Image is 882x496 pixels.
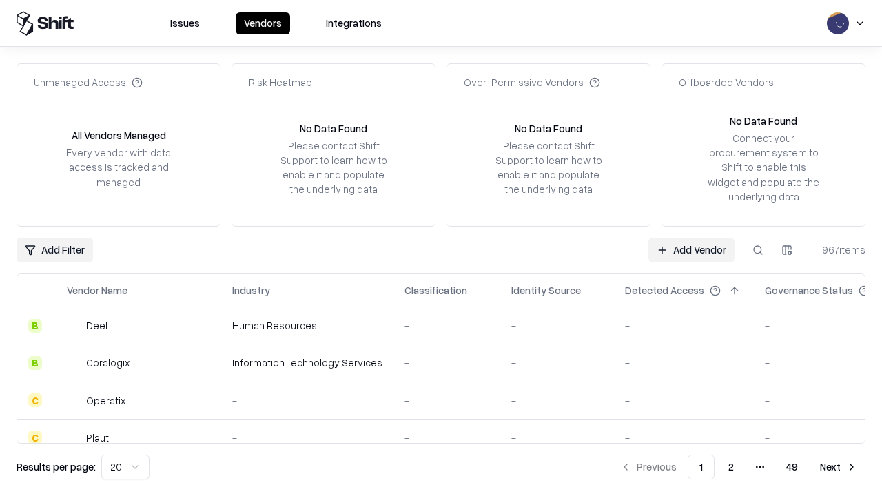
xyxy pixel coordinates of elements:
[300,121,367,136] div: No Data Found
[67,431,81,444] img: Plauti
[28,356,42,370] div: B
[515,121,582,136] div: No Data Found
[706,131,821,204] div: Connect your procurement system to Shift to enable this widget and populate the underlying data
[232,355,382,370] div: Information Technology Services
[511,393,603,408] div: -
[249,75,312,90] div: Risk Heatmap
[67,319,81,333] img: Deel
[625,283,704,298] div: Detected Access
[511,431,603,445] div: -
[812,455,865,479] button: Next
[61,145,176,189] div: Every vendor with data access is tracked and managed
[232,393,382,408] div: -
[765,283,853,298] div: Governance Status
[72,128,166,143] div: All Vendors Managed
[404,318,489,333] div: -
[464,75,600,90] div: Over-Permissive Vendors
[232,318,382,333] div: Human Resources
[28,393,42,407] div: C
[162,12,208,34] button: Issues
[810,242,865,257] div: 967 items
[17,238,93,262] button: Add Filter
[28,431,42,444] div: C
[648,238,735,262] a: Add Vendor
[404,283,467,298] div: Classification
[86,355,130,370] div: Coralogix
[28,319,42,333] div: B
[625,318,743,333] div: -
[86,431,111,445] div: Plauti
[86,318,107,333] div: Deel
[404,393,489,408] div: -
[236,12,290,34] button: Vendors
[404,431,489,445] div: -
[612,455,865,479] nav: pagination
[67,393,81,407] img: Operatix
[67,283,127,298] div: Vendor Name
[511,318,603,333] div: -
[511,283,581,298] div: Identity Source
[276,138,391,197] div: Please contact Shift Support to learn how to enable it and populate the underlying data
[717,455,745,479] button: 2
[17,459,96,474] p: Results per page:
[775,455,809,479] button: 49
[625,355,743,370] div: -
[67,356,81,370] img: Coralogix
[625,431,743,445] div: -
[232,283,270,298] div: Industry
[34,75,143,90] div: Unmanaged Access
[511,355,603,370] div: -
[625,393,743,408] div: -
[688,455,715,479] button: 1
[679,75,774,90] div: Offboarded Vendors
[318,12,390,34] button: Integrations
[86,393,125,408] div: Operatix
[730,114,797,128] div: No Data Found
[232,431,382,445] div: -
[404,355,489,370] div: -
[491,138,606,197] div: Please contact Shift Support to learn how to enable it and populate the underlying data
